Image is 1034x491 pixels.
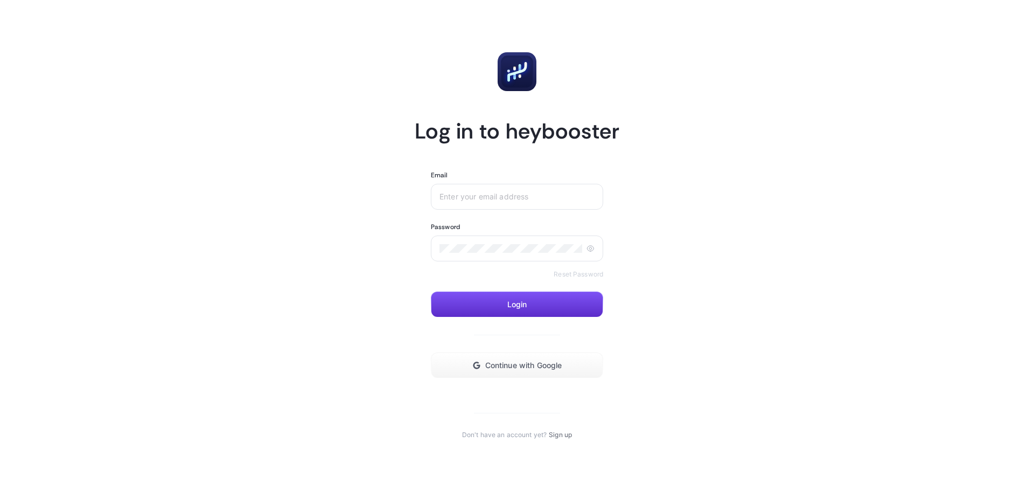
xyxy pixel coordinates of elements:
[415,117,619,145] h1: Log in to heybooster
[431,223,460,231] label: Password
[507,300,527,309] span: Login
[439,192,595,201] input: Enter your email address
[431,352,603,378] button: Continue with Google
[431,292,603,317] button: Login
[431,171,448,179] label: Email
[462,431,547,439] span: Don't have an account yet?
[485,361,562,370] span: Continue with Google
[554,270,603,279] a: Reset Password
[549,431,572,439] a: Sign up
